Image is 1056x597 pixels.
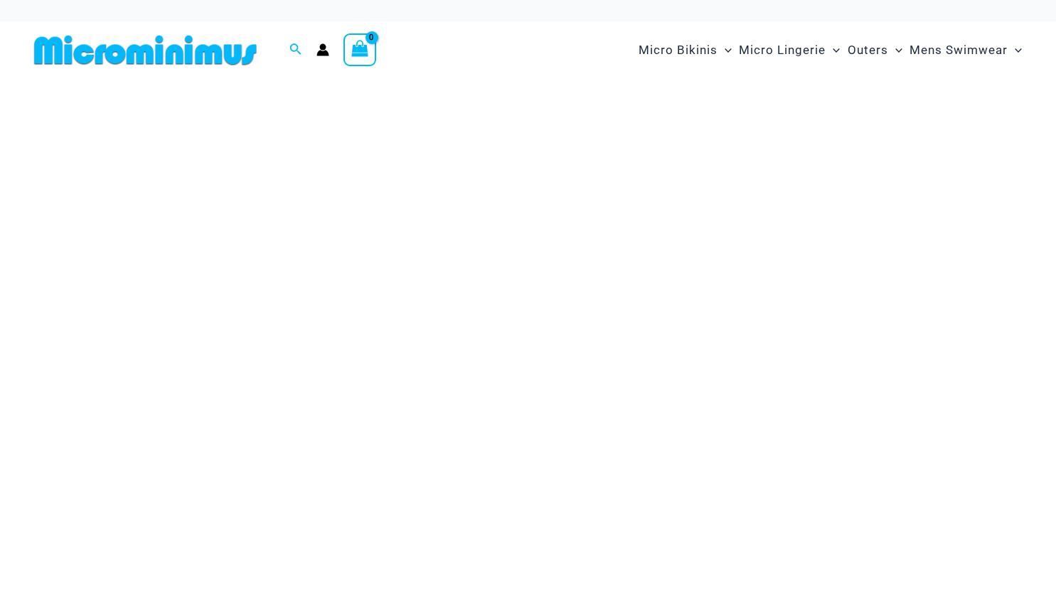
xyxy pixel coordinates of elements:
a: Search icon link [289,41,302,59]
span: Menu Toggle [888,32,902,68]
span: Menu Toggle [718,32,732,68]
a: Account icon link [316,43,329,56]
span: Outers [848,32,888,68]
span: Menu Toggle [826,32,840,68]
a: View Shopping Cart, empty [343,33,376,66]
nav: Site Navigation [633,26,1028,74]
a: Micro LingerieMenu ToggleMenu Toggle [735,28,843,72]
a: Micro BikinisMenu ToggleMenu Toggle [635,28,735,72]
span: Micro Lingerie [739,32,826,68]
span: Mens Swimwear [910,32,1008,68]
span: Menu Toggle [1008,32,1022,68]
a: OutersMenu ToggleMenu Toggle [844,28,906,72]
a: Mens SwimwearMenu ToggleMenu Toggle [906,28,1025,72]
img: MM SHOP LOGO FLAT [28,34,262,66]
span: Micro Bikinis [639,32,718,68]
